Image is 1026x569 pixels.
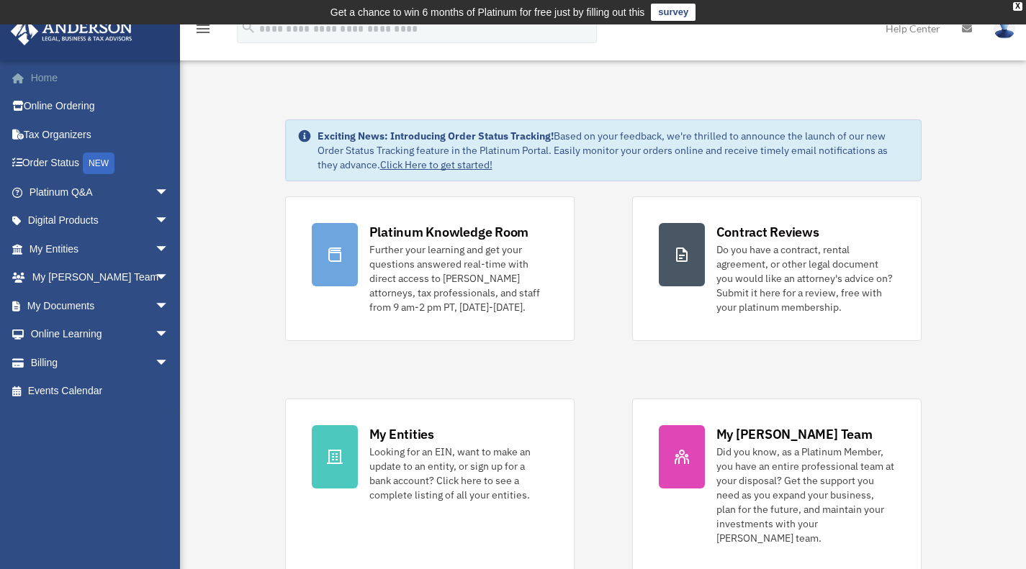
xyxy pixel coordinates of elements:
[716,242,895,314] div: Do you have a contract, rental agreement, or other legal document you would like an attorney's ad...
[10,348,191,377] a: Billingarrow_drop_down
[716,223,819,241] div: Contract Reviews
[10,320,191,349] a: Online Learningarrow_drop_down
[369,242,548,314] div: Further your learning and get your questions answered real-time with direct access to [PERSON_NAM...
[10,63,191,92] a: Home
[380,158,492,171] a: Click Here to get started!
[83,153,114,174] div: NEW
[716,425,873,443] div: My [PERSON_NAME] Team
[994,18,1015,39] img: User Pic
[155,178,184,207] span: arrow_drop_down
[155,291,184,321] span: arrow_drop_down
[10,120,191,149] a: Tax Organizers
[632,196,922,341] a: Contract Reviews Do you have a contract, rental agreement, or other legal document you would like...
[10,377,191,406] a: Events Calendar
[318,129,909,172] div: Based on your feedback, we're thrilled to announce the launch of our new Order Status Tracking fe...
[240,19,256,35] i: search
[330,4,645,21] div: Get a chance to win 6 months of Platinum for free just by filling out this
[369,445,548,502] div: Looking for an EIN, want to make an update to an entity, or sign up for a bank account? Click her...
[10,178,191,206] a: Platinum Q&Aarrow_drop_down
[155,263,184,293] span: arrow_drop_down
[10,263,191,292] a: My [PERSON_NAME] Teamarrow_drop_down
[10,291,191,320] a: My Documentsarrow_drop_down
[10,206,191,235] a: Digital Productsarrow_drop_down
[651,4,696,21] a: survey
[10,149,191,178] a: Order StatusNEW
[194,20,212,37] i: menu
[716,445,895,545] div: Did you know, as a Platinum Member, you have an entire professional team at your disposal? Get th...
[10,235,191,263] a: My Entitiesarrow_drop_down
[155,320,184,350] span: arrow_drop_down
[1013,2,1022,11] div: close
[155,235,184,264] span: arrow_drop_down
[10,92,191,121] a: Online Ordering
[6,17,137,45] img: Anderson Advisors Platinum Portal
[155,206,184,236] span: arrow_drop_down
[194,25,212,37] a: menu
[155,348,184,378] span: arrow_drop_down
[285,196,575,341] a: Platinum Knowledge Room Further your learning and get your questions answered real-time with dire...
[369,223,529,241] div: Platinum Knowledge Room
[369,425,434,443] div: My Entities
[318,129,554,142] strong: Exciting News: Introducing Order Status Tracking!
